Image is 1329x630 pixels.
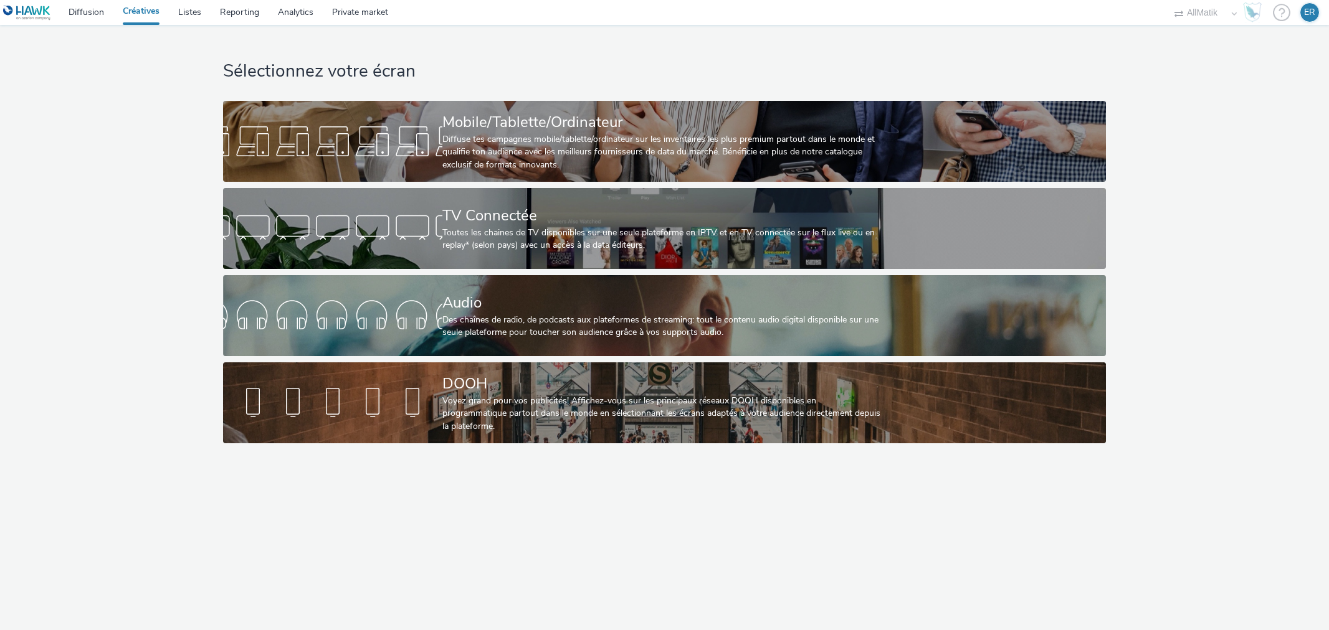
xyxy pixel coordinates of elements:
[3,5,51,21] img: undefined Logo
[442,292,882,314] div: Audio
[223,188,1106,269] a: TV ConnectéeToutes les chaines de TV disponibles sur une seule plateforme en IPTV et en TV connec...
[223,275,1106,356] a: AudioDes chaînes de radio, de podcasts aux plateformes de streaming: tout le contenu audio digita...
[442,133,882,171] div: Diffuse tes campagnes mobile/tablette/ordinateur sur les inventaires les plus premium partout dan...
[223,60,1106,83] h1: Sélectionnez votre écran
[1243,2,1262,22] img: Hawk Academy
[442,314,882,339] div: Des chaînes de radio, de podcasts aux plateformes de streaming: tout le contenu audio digital dis...
[223,362,1106,443] a: DOOHVoyez grand pour vos publicités! Affichez-vous sur les principaux réseaux DOOH disponibles en...
[442,373,882,395] div: DOOH
[442,111,882,133] div: Mobile/Tablette/Ordinateur
[442,205,882,227] div: TV Connectée
[442,395,882,433] div: Voyez grand pour vos publicités! Affichez-vous sur les principaux réseaux DOOH disponibles en pro...
[223,101,1106,182] a: Mobile/Tablette/OrdinateurDiffuse tes campagnes mobile/tablette/ordinateur sur les inventaires le...
[1243,2,1267,22] a: Hawk Academy
[1304,3,1315,22] div: ER
[442,227,882,252] div: Toutes les chaines de TV disponibles sur une seule plateforme en IPTV et en TV connectée sur le f...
